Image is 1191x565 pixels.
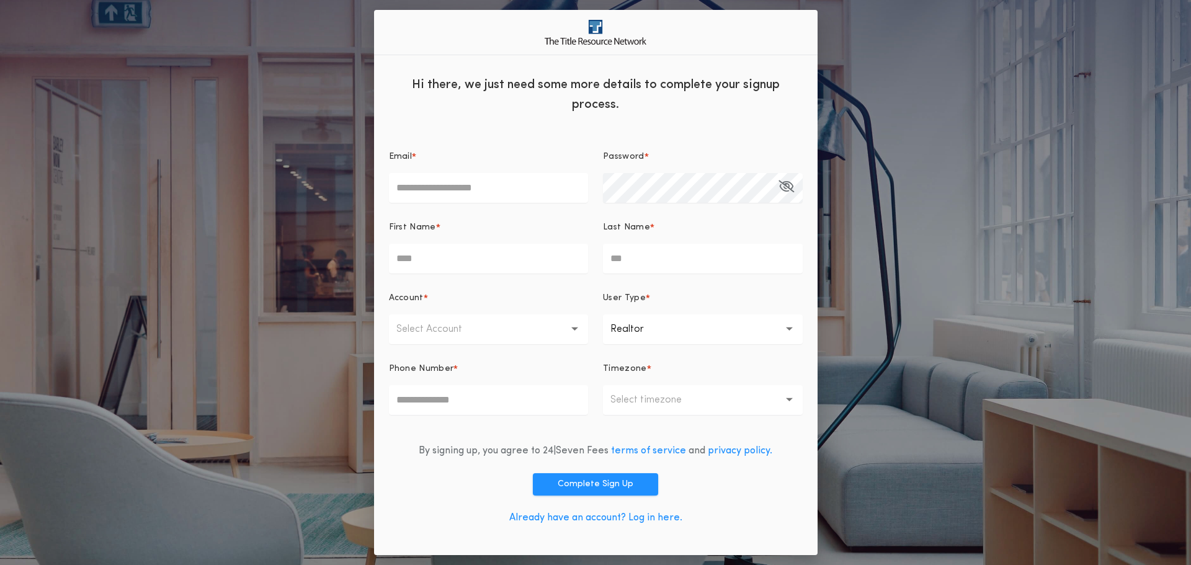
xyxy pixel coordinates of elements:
button: Complete Sign Up [533,473,658,496]
button: Select timezone [603,385,803,415]
input: Password* [603,173,803,203]
button: Select Account [389,314,589,344]
div: By signing up, you agree to 24|Seven Fees and [419,443,772,458]
p: Select Account [396,322,482,337]
p: Select timezone [610,393,702,407]
img: logo [545,20,646,44]
a: Already have an account? Log in here. [509,513,682,523]
a: terms of service [611,446,686,456]
button: Realtor [603,314,803,344]
p: Last Name [603,221,650,234]
button: Password* [778,173,794,203]
p: Email [389,151,413,163]
p: Timezone [603,363,647,375]
p: User Type [603,292,646,305]
p: Password [603,151,645,163]
input: Last Name* [603,244,803,274]
p: Realtor [610,322,664,337]
p: Phone Number [389,363,454,375]
input: Phone Number* [389,385,589,415]
a: privacy policy. [708,446,772,456]
p: First Name [389,221,436,234]
p: Account [389,292,424,305]
input: Email* [389,173,589,203]
input: First Name* [389,244,589,274]
div: Hi there, we just need some more details to complete your signup process. [374,65,818,121]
